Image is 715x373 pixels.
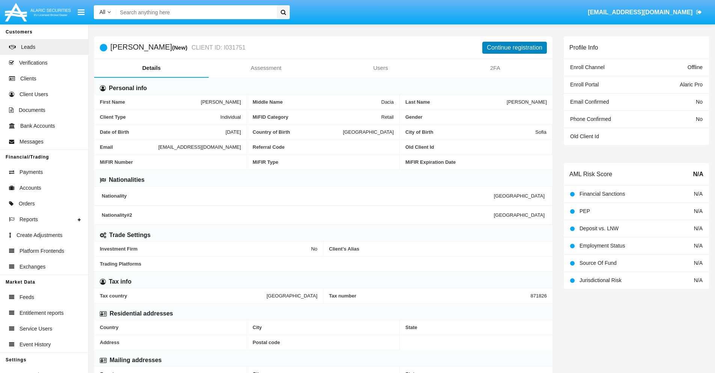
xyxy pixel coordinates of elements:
span: Investment Firm [100,246,311,252]
span: Source Of Fund [580,260,617,266]
span: MiFIR Number [100,159,241,165]
h6: AML Risk Score [569,171,612,178]
div: (New) [172,43,190,52]
button: Continue registration [482,42,547,54]
span: Last Name [405,99,507,105]
span: [DATE] [226,129,241,135]
span: Create Adjustments [17,231,62,239]
span: Individual [220,114,241,120]
span: N/A [694,243,703,249]
span: Old Client Id [570,133,599,139]
h5: [PERSON_NAME] [110,43,245,52]
span: MiFID Category [253,114,381,120]
span: Client Type [100,114,220,120]
span: [PERSON_NAME] [507,99,547,105]
h6: Trade Settings [109,231,151,239]
span: All [99,9,105,15]
span: Referral Code [253,144,394,150]
span: Clients [20,75,36,83]
span: Reports [20,216,38,223]
span: N/A [694,260,703,266]
span: [GEOGRAPHIC_DATA] [494,212,545,218]
span: 871826 [531,293,547,299]
span: Enroll Channel [570,64,605,70]
span: Employment Status [580,243,625,249]
span: First Name [100,99,201,105]
span: Enroll Portal [570,82,599,88]
span: Sofia [535,129,546,135]
h6: Nationalities [109,176,145,184]
h6: Mailing addresses [110,356,162,364]
span: No [696,99,703,105]
span: N/A [694,277,703,283]
span: Retail [381,114,394,120]
span: Old Client Id [405,144,546,150]
span: Feeds [20,293,34,301]
span: Entitlement reports [20,309,64,317]
span: Exchanges [20,263,45,271]
a: Details [94,59,209,77]
span: N/A [694,208,703,214]
span: Service Users [20,325,52,333]
span: Jurisdictional Risk [580,277,622,283]
span: Middle Name [253,99,381,105]
a: Assessment [209,59,323,77]
span: Email Confirmed [570,99,609,105]
small: CLIENT ID: I031751 [190,45,245,51]
span: No [696,116,703,122]
span: [PERSON_NAME] [201,99,241,105]
a: [EMAIL_ADDRESS][DOMAIN_NAME] [584,2,706,23]
span: Event History [20,341,51,349]
span: Verifications [19,59,47,67]
span: Nationality [102,193,494,199]
span: Email [100,144,158,150]
span: [GEOGRAPHIC_DATA] [494,193,545,199]
span: Platform Frontends [20,247,64,255]
span: N/A [694,191,703,197]
span: City [253,325,394,330]
span: State [405,325,547,330]
span: Client’s Alias [329,246,547,252]
span: Dacia [381,99,394,105]
span: Orders [19,200,35,208]
span: Phone Confirmed [570,116,611,122]
h6: Residential addresses [110,310,173,318]
span: Country of Birth [253,129,343,135]
span: Date of Birth [100,129,226,135]
span: Alaric Pro [680,82,703,88]
span: Bank Accounts [20,122,55,130]
a: Users [324,59,438,77]
span: Deposit vs. LNW [580,225,619,231]
a: All [94,8,116,16]
input: Search [116,5,274,19]
span: Gender [405,114,547,120]
span: [EMAIL_ADDRESS][DOMAIN_NAME] [588,9,692,15]
span: Trading Platforms [100,261,547,267]
span: Offline [688,64,703,70]
img: Logo image [4,1,72,23]
span: Address [100,340,241,345]
span: MiFIR Type [253,159,394,165]
span: Nationality #2 [102,212,494,218]
span: No [311,246,318,252]
span: Client Users [20,91,48,98]
span: Postal code [253,340,394,345]
span: Documents [19,106,45,114]
span: [EMAIL_ADDRESS][DOMAIN_NAME] [158,144,241,150]
span: N/A [694,225,703,231]
span: MiFIR Expiration Date [405,159,547,165]
h6: Profile Info [569,44,598,51]
span: Leads [21,43,35,51]
span: Tax country [100,293,266,299]
span: N/A [693,170,703,179]
span: [GEOGRAPHIC_DATA] [266,293,317,299]
h6: Personal info [109,84,147,92]
h6: Tax info [109,278,131,286]
span: Tax number [329,293,531,299]
span: Accounts [20,184,41,192]
span: City of Birth [405,129,535,135]
span: Financial Sanctions [580,191,625,197]
span: PEP [580,208,590,214]
a: 2FA [438,59,552,77]
span: Country [100,325,241,330]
